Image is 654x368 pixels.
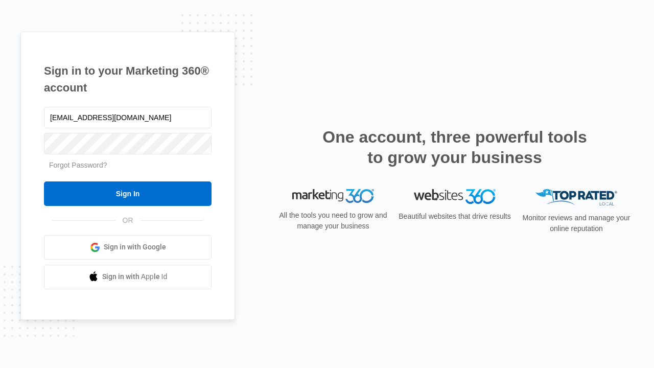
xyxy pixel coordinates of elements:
[398,211,512,222] p: Beautiful websites that drive results
[49,161,107,169] a: Forgot Password?
[44,181,212,206] input: Sign In
[44,107,212,128] input: Email
[44,265,212,289] a: Sign in with Apple Id
[292,189,374,203] img: Marketing 360
[319,127,590,168] h2: One account, three powerful tools to grow your business
[276,210,390,232] p: All the tools you need to grow and manage your business
[102,271,168,282] span: Sign in with Apple Id
[44,62,212,96] h1: Sign in to your Marketing 360® account
[535,189,617,206] img: Top Rated Local
[44,235,212,260] a: Sign in with Google
[519,213,634,234] p: Monitor reviews and manage your online reputation
[104,242,166,252] span: Sign in with Google
[414,189,496,204] img: Websites 360
[115,215,141,226] span: OR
